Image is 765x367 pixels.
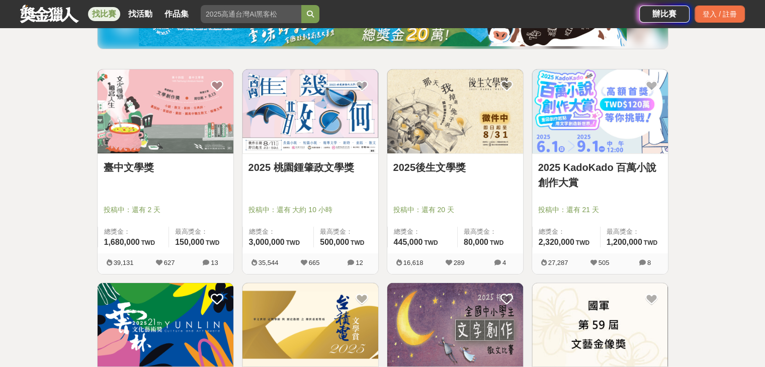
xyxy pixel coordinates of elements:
[424,239,438,246] span: TWD
[88,7,120,21] a: 找比賽
[175,227,227,237] span: 最高獎金：
[532,283,668,367] img: Cover Image
[599,259,610,266] span: 505
[104,205,227,215] span: 投稿中：還有 2 天
[248,205,372,215] span: 投稿中：還有 大約 10 小時
[164,259,175,266] span: 627
[351,239,364,246] span: TWD
[387,69,523,154] a: Cover Image
[464,227,517,237] span: 最高獎金：
[104,160,227,175] a: 臺中文學獎
[201,5,301,23] input: 2025高通台灣AI黑客松
[502,259,506,266] span: 4
[104,227,163,237] span: 總獎金：
[464,238,488,246] span: 80,000
[259,259,279,266] span: 35,544
[242,69,378,153] img: Cover Image
[538,205,662,215] span: 投稿中：還有 21 天
[98,69,233,153] img: Cover Image
[124,7,156,21] a: 找活動
[248,160,372,175] a: 2025 桃園鍾肇政文學獎
[394,227,451,237] span: 總獎金：
[114,259,134,266] span: 39,131
[639,6,690,23] a: 辦比賽
[286,239,300,246] span: TWD
[320,238,349,246] span: 500,000
[538,160,662,190] a: 2025 KadoKado 百萬小說創作大賞
[490,239,503,246] span: TWD
[309,259,320,266] span: 665
[403,259,423,266] span: 16,618
[539,227,594,237] span: 總獎金：
[607,238,642,246] span: 1,200,000
[393,205,517,215] span: 投稿中：還有 20 天
[141,239,155,246] span: TWD
[206,239,219,246] span: TWD
[647,259,651,266] span: 8
[393,160,517,175] a: 2025後生文學獎
[387,283,523,367] img: Cover Image
[387,69,523,153] img: Cover Image
[695,6,745,23] div: 登入 / 註冊
[249,238,285,246] span: 3,000,000
[175,238,204,246] span: 150,000
[532,69,668,154] a: Cover Image
[98,283,233,367] img: Cover Image
[644,239,657,246] span: TWD
[394,238,423,246] span: 445,000
[548,259,568,266] span: 27,287
[242,283,378,367] img: Cover Image
[249,227,308,237] span: 總獎金：
[104,238,140,246] span: 1,680,000
[607,227,662,237] span: 最高獎金：
[539,238,574,246] span: 2,320,000
[242,69,378,154] a: Cover Image
[454,259,465,266] span: 289
[532,69,668,153] img: Cover Image
[160,7,193,21] a: 作品集
[211,259,218,266] span: 13
[576,239,589,246] span: TWD
[98,69,233,154] a: Cover Image
[356,259,363,266] span: 12
[320,227,372,237] span: 最高獎金：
